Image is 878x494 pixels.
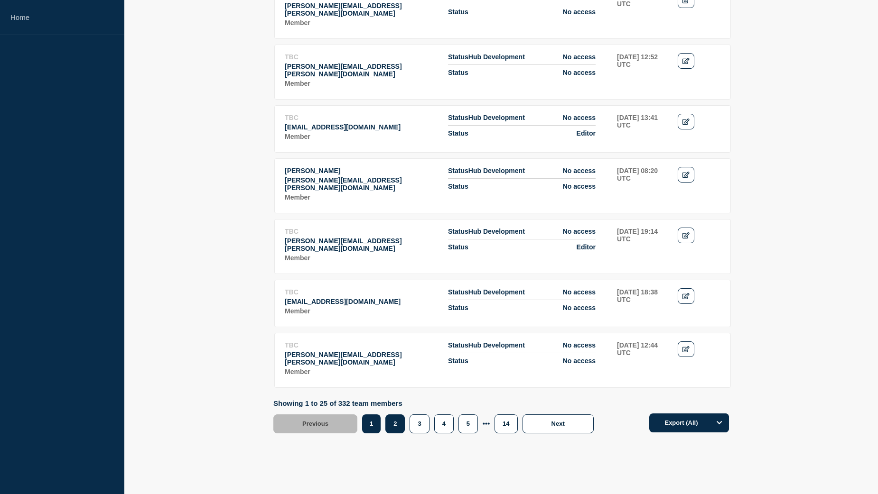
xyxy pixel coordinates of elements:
[448,353,596,365] li: Access to Hub Status with role No access
[677,341,721,378] td: Actions: Edit
[448,167,596,179] li: Access to Hub StatusHub Development with role No access
[448,8,468,16] span: Status
[616,288,668,317] td: Last sign-in: 2025-05-21 18:38 UTC
[285,341,438,349] p: Name: TBC
[448,228,525,235] span: StatusHub Development
[285,288,438,296] p: Name: TBC
[285,114,299,121] span: TBC
[285,53,299,61] span: TBC
[577,129,596,137] span: Editor
[285,176,438,192] p: Email: jaroslaw.porowski@bottomline.com
[563,8,596,16] span: No access
[563,357,596,365] span: No access
[285,53,438,61] p: Name: TBC
[448,69,468,76] span: Status
[448,53,596,65] li: Access to Hub StatusHub Development with role No access
[458,414,478,433] button: 5
[563,167,596,174] span: No access
[677,288,721,317] td: Actions: Edit
[678,341,694,357] a: Edit
[385,414,405,433] button: 2
[616,113,668,143] td: Last sign-in: 2025-07-22 13:41 UTC
[563,183,596,190] span: No access
[677,166,721,203] td: Actions: Edit
[434,414,454,433] button: 4
[448,300,596,311] li: Access to Hub Status with role No access
[285,341,299,349] span: TBC
[678,288,694,304] a: Edit
[448,183,468,190] span: Status
[448,53,525,61] span: StatusHub Development
[448,4,596,16] li: Access to Hub Status with role No access
[285,19,438,27] p: Role: Member
[448,288,525,296] span: StatusHub Development
[649,413,729,432] button: Export (All)
[616,341,668,378] td: Last sign-in: 2025-07-07 12:44 UTC
[448,114,596,126] li: Access to Hub StatusHub Development with role No access
[448,341,525,349] span: StatusHub Development
[563,341,596,349] span: No access
[285,167,340,174] span: [PERSON_NAME]
[302,420,328,427] span: Previous
[285,193,438,201] p: Role: Member
[448,114,525,121] span: StatusHub Development
[448,341,596,353] li: Access to Hub StatusHub Development with role No access
[563,53,596,61] span: No access
[285,298,438,305] p: Email: zwiggin@bottomline.com
[677,113,721,143] td: Actions: Edit
[448,228,596,239] li: Access to Hub StatusHub Development with role No access
[678,228,694,243] a: Edit
[678,53,694,69] a: Edit
[563,304,596,311] span: No access
[410,414,429,433] button: 3
[616,53,668,90] td: Last sign-in: 2025-06-27 12:52 UTC
[563,114,596,121] span: No access
[285,237,438,252] p: Email: fabian.wostal@bottomline.com
[563,288,596,296] span: No access
[448,179,596,190] li: Access to Hub Status with role No access
[677,53,721,90] td: Actions: Edit
[448,357,468,365] span: Status
[563,228,596,235] span: No access
[285,167,438,174] p: Name: Jaroslaw Porowski
[362,414,381,433] button: 1
[285,351,438,366] p: Email: jack.bloch@bottomline.com
[285,80,438,87] p: Role: Member
[448,167,525,174] span: StatusHub Development
[285,368,438,375] p: Role: Member
[677,227,721,264] td: Actions: Edit
[448,243,468,251] span: Status
[448,126,596,137] li: Access to Hub Status with role Editor
[285,63,438,78] p: Email: basant.singh@bottomline.com
[710,413,729,432] button: Options
[285,123,438,131] p: Email: piyush.gautam@bottomline.com
[563,69,596,76] span: No access
[273,414,357,433] button: Previous
[285,114,438,121] p: Name: TBC
[495,414,517,433] button: 14
[285,254,438,262] p: Role: Member
[448,304,468,311] span: Status
[448,239,596,251] li: Access to Hub Status with role Editor
[678,114,694,129] a: Edit
[678,167,694,183] a: Edit
[616,227,668,264] td: Last sign-in: 2025-05-24 19:14 UTC
[285,228,438,235] p: Name: TBC
[285,2,438,17] p: Email: imad.akiki@bottomline.com
[448,65,596,76] li: Access to Hub Status with role No access
[616,166,668,203] td: Last sign-in: 2025-06-30 08:20 UTC
[285,228,299,235] span: TBC
[273,399,598,407] p: Showing 1 to 25 of 332 team members
[448,288,596,300] li: Access to Hub StatusHub Development with role No access
[285,307,438,315] p: Role: Member
[551,420,565,427] span: Next
[285,133,438,140] p: Role: Member
[285,288,299,296] span: TBC
[523,414,594,433] button: Next
[577,243,596,251] span: Editor
[448,129,468,137] span: Status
